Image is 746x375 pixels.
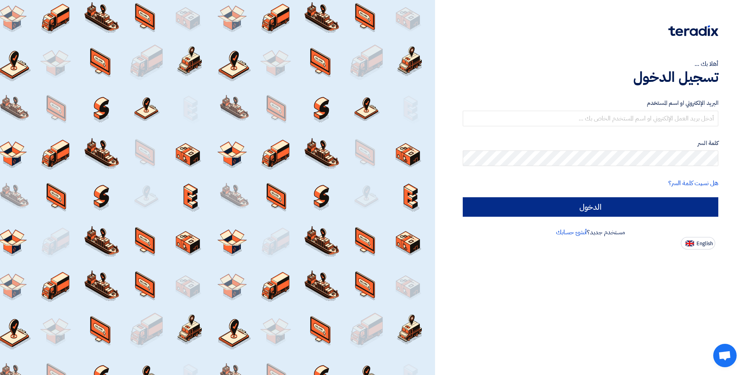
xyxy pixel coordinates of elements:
[463,228,718,237] div: مستخدم جديد؟
[463,139,718,148] label: كلمة السر
[681,237,715,249] button: English
[463,197,718,217] input: الدخول
[463,69,718,86] h1: تسجيل الدخول
[556,228,587,237] a: أنشئ حسابك
[463,111,718,126] input: أدخل بريد العمل الإلكتروني او اسم المستخدم الخاص بك ...
[668,25,718,36] img: Teradix logo
[463,99,718,108] label: البريد الإلكتروني او اسم المستخدم
[463,59,718,69] div: أهلا بك ...
[713,344,737,367] div: Open chat
[686,241,694,246] img: en-US.png
[668,179,718,188] a: هل نسيت كلمة السر؟
[696,241,713,246] span: English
